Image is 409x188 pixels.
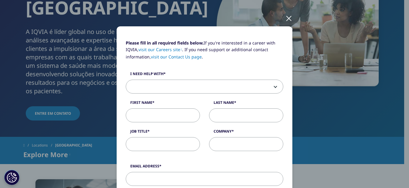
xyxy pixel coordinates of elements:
a: visit our Careers site [138,47,182,52]
label: Company [209,129,283,137]
button: Definições de cookies [4,170,19,185]
a: visit our Contact Us page [151,54,202,60]
label: I need help with [126,71,283,80]
label: First Name [126,100,200,108]
label: Job Title [126,129,200,137]
strong: Please fill in all required fields below. [126,40,204,46]
p: If you're interested in a career with IQVIA, . If you need support or additional contact informat... [126,40,283,65]
label: Email Address [126,163,283,172]
label: Last Name [209,100,283,108]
